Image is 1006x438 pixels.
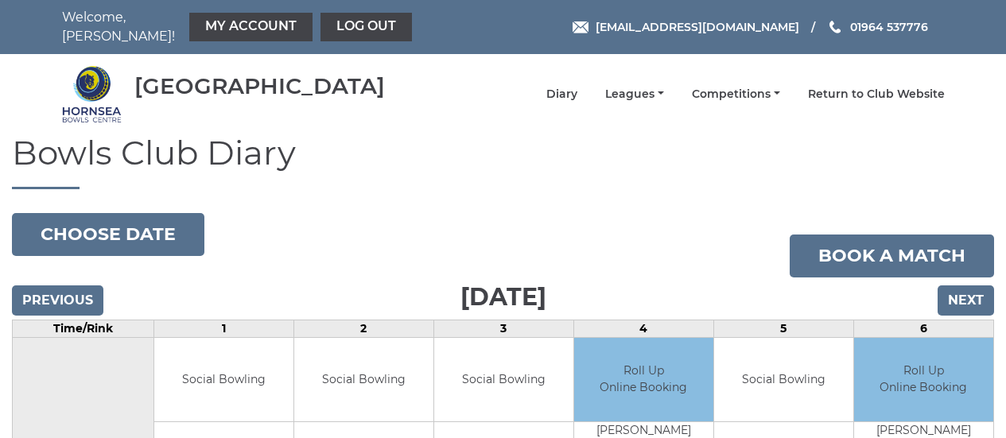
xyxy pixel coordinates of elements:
[605,87,664,102] a: Leagues
[854,338,993,421] td: Roll Up Online Booking
[12,285,103,316] input: Previous
[808,87,945,102] a: Return to Club Website
[294,338,433,421] td: Social Bowling
[433,320,573,338] td: 3
[574,338,713,421] td: Roll Up Online Booking
[713,320,853,338] td: 5
[12,213,204,256] button: Choose date
[573,320,713,338] td: 4
[62,8,416,46] nav: Welcome, [PERSON_NAME]!
[153,320,293,338] td: 1
[62,64,122,124] img: Hornsea Bowls Centre
[154,338,293,421] td: Social Bowling
[850,20,928,34] span: 01964 537776
[189,13,313,41] a: My Account
[320,13,412,41] a: Log out
[573,18,799,36] a: Email [EMAIL_ADDRESS][DOMAIN_NAME]
[596,20,799,34] span: [EMAIL_ADDRESS][DOMAIN_NAME]
[827,18,928,36] a: Phone us 01964 537776
[293,320,433,338] td: 2
[573,21,588,33] img: Email
[12,134,994,189] h1: Bowls Club Diary
[546,87,577,102] a: Diary
[714,338,853,421] td: Social Bowling
[692,87,780,102] a: Competitions
[790,235,994,277] a: Book a match
[938,285,994,316] input: Next
[434,338,573,421] td: Social Bowling
[853,320,993,338] td: 6
[13,320,154,338] td: Time/Rink
[134,74,385,99] div: [GEOGRAPHIC_DATA]
[829,21,841,33] img: Phone us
